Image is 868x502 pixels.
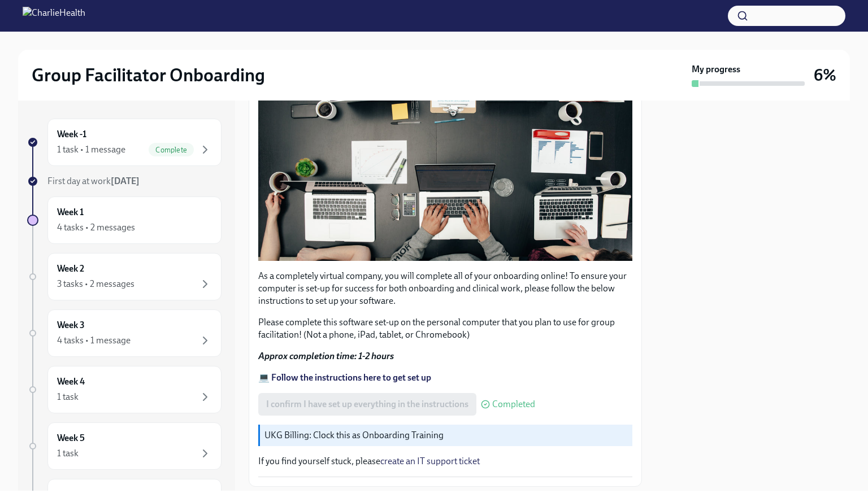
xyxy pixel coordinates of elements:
p: As a completely virtual company, you will complete all of your onboarding online! To ensure your ... [258,270,632,307]
h2: Group Facilitator Onboarding [32,64,265,86]
div: 4 tasks • 2 messages [57,221,135,234]
p: UKG Billing: Clock this as Onboarding Training [264,429,628,442]
div: 1 task • 1 message [57,143,125,156]
a: First day at work[DATE] [27,175,222,187]
strong: [DATE] [111,176,140,186]
a: Week 34 tasks • 1 message [27,309,222,357]
a: Week -11 task • 1 messageComplete [27,119,222,166]
a: Week 41 task [27,366,222,413]
h3: 6% [814,65,836,85]
strong: Approx completion time: 1-2 hours [258,351,394,361]
img: CharlieHealth [23,7,85,25]
h6: Week 3 [57,319,85,331]
button: Zoom image [258,40,632,261]
div: 4 tasks • 1 message [57,334,131,347]
a: Week 14 tasks • 2 messages [27,197,222,244]
p: Please complete this software set-up on the personal computer that you plan to use for group faci... [258,316,632,341]
span: Complete [149,146,194,154]
div: 1 task [57,447,79,460]
a: create an IT support ticket [380,456,480,466]
a: 💻 Follow the instructions here to get set up [258,372,431,383]
h6: Week 1 [57,206,84,219]
a: Week 23 tasks • 2 messages [27,253,222,300]
span: Completed [492,400,535,409]
strong: My progress [692,63,740,76]
h6: Week 4 [57,376,85,388]
div: 1 task [57,391,79,403]
a: Week 51 task [27,422,222,470]
div: 3 tasks • 2 messages [57,278,134,290]
span: First day at work [47,176,140,186]
h6: Week 5 [57,432,85,444]
h6: Week -1 [57,128,86,141]
h6: Week 2 [57,263,84,275]
h6: Week 6 [57,488,85,501]
p: If you find yourself stuck, please [258,455,632,468]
